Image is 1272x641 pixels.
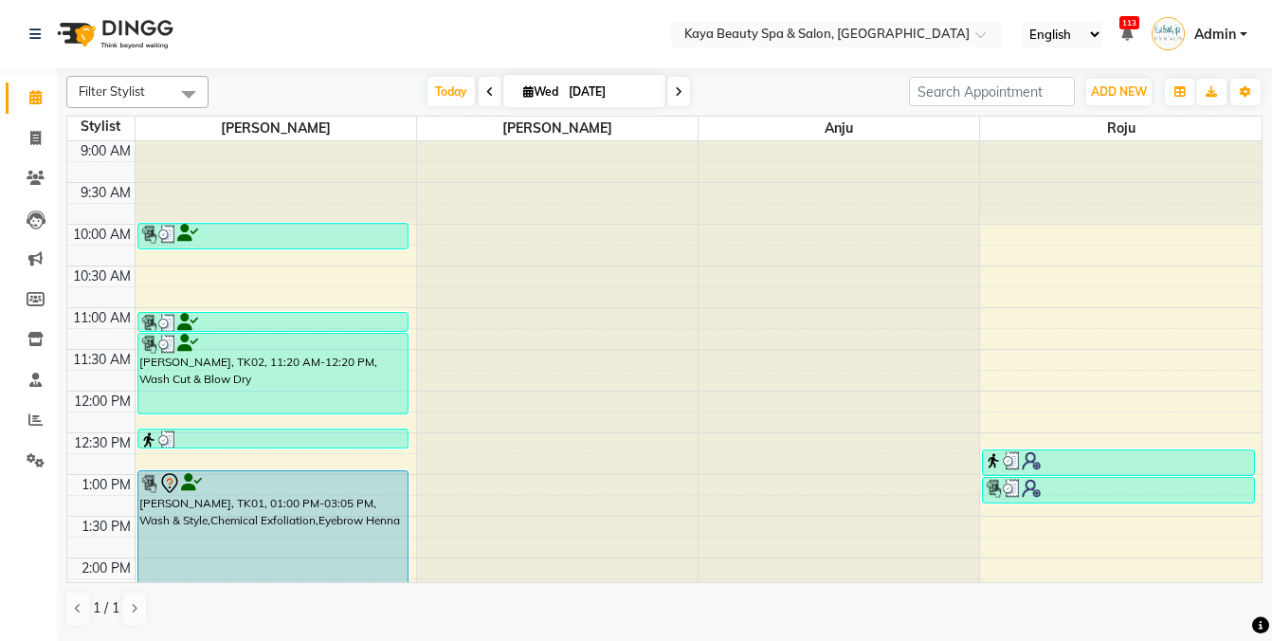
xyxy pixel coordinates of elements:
[69,350,135,370] div: 11:30 AM
[427,77,475,106] span: Today
[48,8,178,61] img: logo
[77,183,135,203] div: 9:30 AM
[1121,26,1133,43] a: 113
[983,450,1253,475] div: [PERSON_NAME], TK05, 12:45 PM-01:05 PM, Eyebrows & Lip Threading
[1194,25,1236,45] span: Admin
[417,117,698,140] span: [PERSON_NAME]
[1152,17,1185,50] img: Admin
[1091,84,1147,99] span: ADD NEW
[1086,79,1152,105] button: ADD NEW
[138,471,409,640] div: [PERSON_NAME], TK01, 01:00 PM-03:05 PM, Wash & Style,Chemical Exfoliation,Eyebrow Henna
[67,117,135,137] div: Stylist
[980,117,1262,140] span: Roju
[78,475,135,495] div: 1:00 PM
[136,117,416,140] span: [PERSON_NAME]
[138,334,409,413] div: [PERSON_NAME], TK02, 11:20 AM-12:20 PM, Wash Cut & Blow Dry
[699,117,979,140] span: Anju
[93,598,119,618] span: 1 / 1
[1119,16,1139,29] span: 113
[138,430,409,448] div: [PERSON_NAME], TK04, 12:30 PM-12:45 PM, Eyebrows Threading
[70,392,135,412] div: 12:00 PM
[77,141,135,161] div: 9:00 AM
[69,266,135,286] div: 10:30 AM
[70,433,135,453] div: 12:30 PM
[563,78,658,106] input: 2025-09-03
[909,77,1075,106] input: Search Appointment
[983,478,1253,503] div: [PERSON_NAME], TK05, 01:05 PM-01:25 PM, Eyebrows & Lip Threading
[69,225,135,245] div: 10:00 AM
[78,517,135,537] div: 1:30 PM
[138,313,409,331] div: [PERSON_NAME], TK02, 10:00 AM-11:20 AM, Single Color Process
[79,83,145,99] span: Filter Stylist
[69,308,135,328] div: 11:00 AM
[138,224,409,248] div: [PERSON_NAME], TK02, 10:00 AM-11:20 AM, Single Color Process
[518,84,563,99] span: Wed
[78,559,135,578] div: 2:00 PM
